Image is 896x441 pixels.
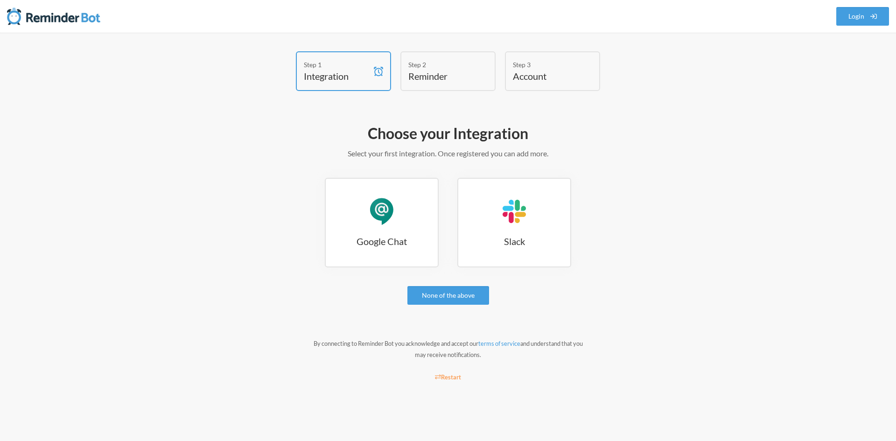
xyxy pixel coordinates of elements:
[513,60,578,70] div: Step 3
[304,70,369,83] h4: Integration
[326,235,438,248] h3: Google Chat
[458,235,570,248] h3: Slack
[304,60,369,70] div: Step 1
[408,60,474,70] div: Step 2
[177,148,719,159] p: Select your first integration. Once registered you can add more.
[177,124,719,143] h2: Choose your Integration
[513,70,578,83] h4: Account
[435,373,461,381] small: Restart
[314,340,583,358] small: By connecting to Reminder Bot you acknowledge and accept our and understand that you may receive ...
[478,340,520,347] a: terms of service
[7,7,100,26] img: Reminder Bot
[407,286,489,305] a: None of the above
[836,7,889,26] a: Login
[408,70,474,83] h4: Reminder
